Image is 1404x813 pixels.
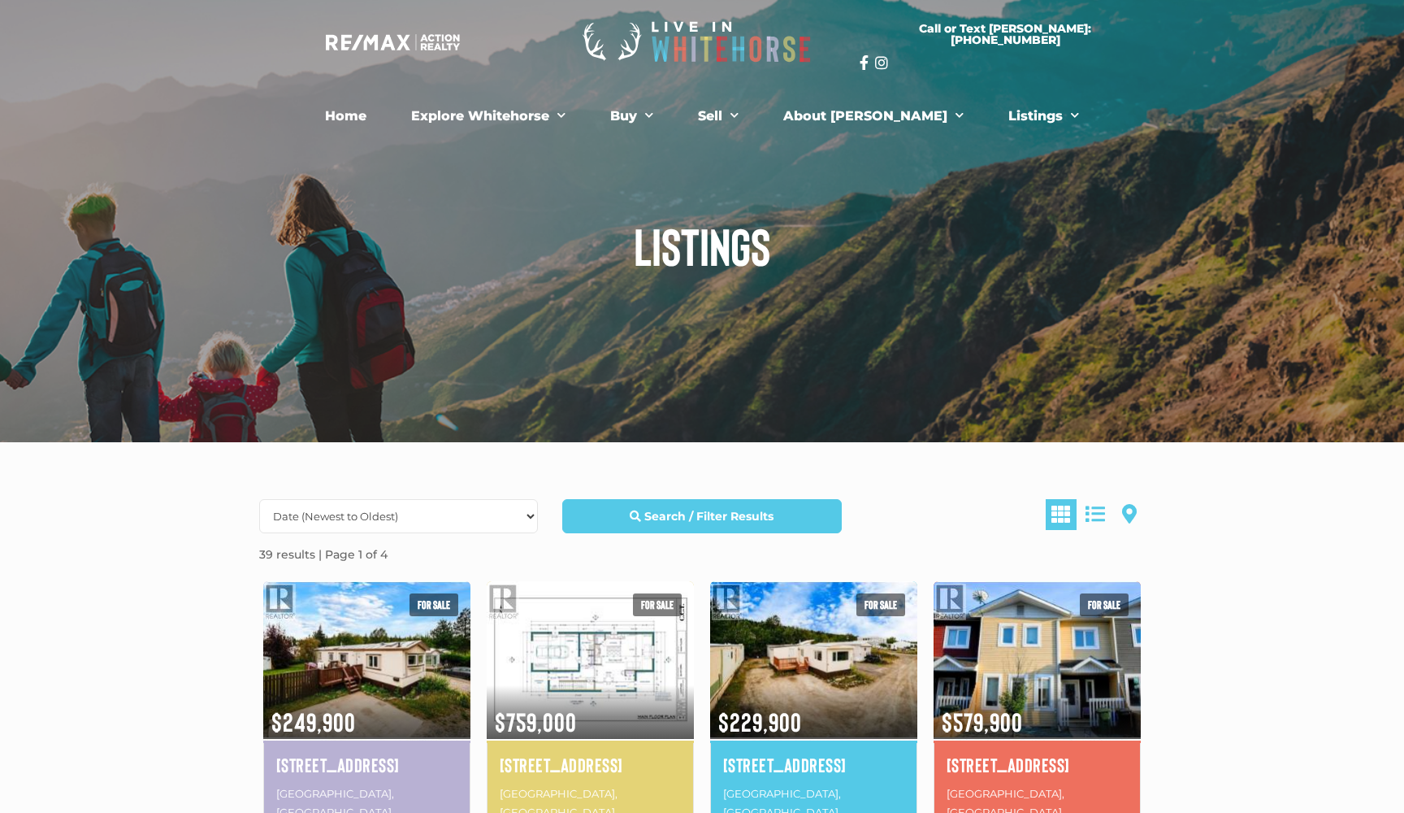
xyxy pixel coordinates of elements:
a: Explore Whitehorse [399,100,578,133]
span: For sale [409,593,458,616]
strong: 39 results | Page 1 of 4 [259,547,388,562]
strong: Search / Filter Results [644,509,773,524]
a: [STREET_ADDRESS] [276,751,457,779]
span: $229,900 [710,685,917,739]
a: Buy [598,100,665,133]
a: Search / Filter Results [562,499,841,533]
img: 161-986 RANGE ROAD, Whitehorse, Yukon [263,579,470,741]
span: Call or Text [PERSON_NAME]: [PHONE_NUMBER] [879,23,1131,46]
a: Listings [996,100,1091,133]
span: For sale [1080,593,1129,616]
h1: Listings [247,220,1157,272]
a: About [PERSON_NAME] [771,100,976,133]
span: $579,900 [934,685,1141,739]
nav: Menu [255,100,1149,133]
img: 36 WYVERN AVENUE, Whitehorse, Yukon [487,579,694,741]
a: [STREET_ADDRESS] [500,751,681,779]
span: $759,000 [487,685,694,739]
img: 37 SKOOKUM DRIVE, Whitehorse, Yukon [934,579,1141,741]
a: Sell [686,100,751,133]
span: $249,900 [263,685,470,739]
a: Call or Text [PERSON_NAME]: [PHONE_NUMBER] [860,13,1150,55]
img: 15-200 LOBIRD ROAD, Whitehorse, Yukon [710,579,917,741]
a: [STREET_ADDRESS] [947,751,1128,779]
a: [STREET_ADDRESS] [723,751,904,779]
a: Home [313,100,379,133]
span: For sale [633,593,682,616]
span: For sale [856,593,905,616]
